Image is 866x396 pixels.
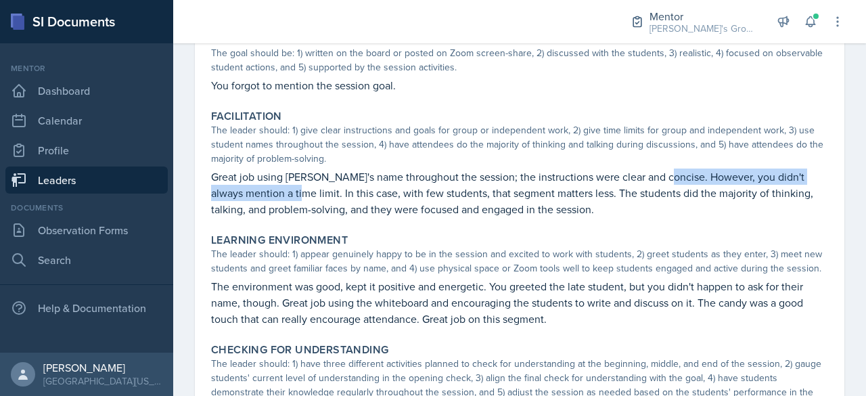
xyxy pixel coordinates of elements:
a: Profile [5,137,168,164]
a: Calendar [5,107,168,134]
p: Great job using [PERSON_NAME]'s name throughout the session; the instructions were clear and conc... [211,169,828,217]
div: The goal should be: 1) written on the board or posted on Zoom screen-share, 2) discussed with the... [211,46,828,74]
a: Dashboard [5,77,168,104]
a: Search [5,246,168,273]
div: Mentor [5,62,168,74]
div: [PERSON_NAME] [43,361,162,374]
label: Facilitation [211,110,282,123]
a: Leaders [5,167,168,194]
p: The environment was good, kept it positive and energetic. You greeted the late student, but you d... [211,278,828,327]
div: Help & Documentation [5,294,168,322]
p: You forgot to mention the session goal. [211,77,828,93]
div: [GEOGRAPHIC_DATA][US_STATE] in [GEOGRAPHIC_DATA] [43,374,162,388]
div: Documents [5,202,168,214]
div: The leader should: 1) appear genuinely happy to be in the session and excited to work with studen... [211,247,828,276]
label: Checking for Understanding [211,343,388,357]
div: [PERSON_NAME]'s Groups / Fall 2025 [649,22,758,36]
label: Learning Environment [211,234,348,247]
div: The leader should: 1) give clear instructions and goals for group or independent work, 2) give ti... [211,123,828,166]
a: Observation Forms [5,217,168,244]
div: Mentor [649,8,758,24]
